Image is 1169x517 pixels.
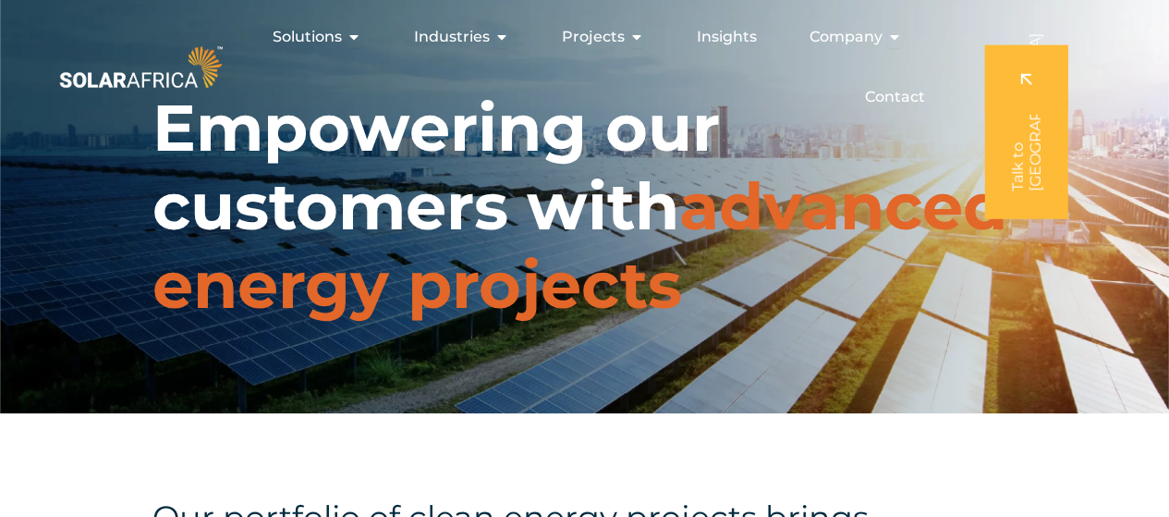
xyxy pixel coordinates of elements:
nav: Menu [226,18,940,116]
span: Solutions [273,26,342,48]
span: Company [810,26,883,48]
div: Menu Toggle [226,18,940,116]
a: Contact [865,86,925,108]
h1: Empowering our customers with [152,89,1017,325]
a: Insights [697,26,757,48]
span: advanced energy projects [152,166,1007,325]
span: Projects [562,26,625,48]
span: Industries [414,26,490,48]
